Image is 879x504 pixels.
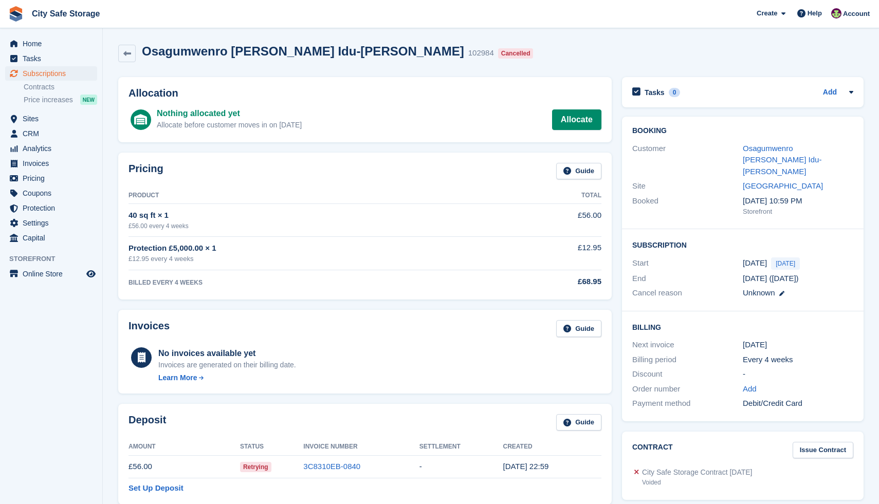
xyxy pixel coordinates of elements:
[556,414,601,431] a: Guide
[5,36,97,51] a: menu
[129,242,501,254] div: Protection £5,000.00 × 1
[743,383,757,395] a: Add
[843,9,870,19] span: Account
[498,48,534,59] div: Cancelled
[503,462,548,471] time: 2025-08-21 21:59:15 UTC
[158,372,296,383] a: Learn More
[642,478,753,487] div: Voided
[743,288,775,297] span: Unknown
[632,127,853,135] h2: Booking
[632,368,743,380] div: Discount
[240,439,303,455] th: Status
[129,188,501,204] th: Product
[80,95,97,105] div: NEW
[556,163,601,180] a: Guide
[158,347,296,360] div: No invoices available yet
[632,257,743,270] div: Start
[129,278,501,287] div: BILLED EVERY 4 WEEKS
[8,6,24,22] img: stora-icon-8386f47178a22dfd0bd8f6a31ec36ba5ce8667c1dd55bd0f319d3a0aa187defe.svg
[23,267,84,281] span: Online Store
[556,320,601,337] a: Guide
[129,439,240,455] th: Amount
[503,439,596,455] th: Created
[23,141,84,156] span: Analytics
[23,201,84,215] span: Protection
[501,188,601,204] th: Total
[632,195,743,217] div: Booked
[157,107,302,120] div: Nothing allocated yet
[142,44,464,58] h2: Osagumwenro [PERSON_NAME] Idu-[PERSON_NAME]
[303,462,360,471] a: 3C8310EB-0840
[23,216,84,230] span: Settings
[24,95,73,105] span: Price increases
[24,94,97,105] a: Price increases NEW
[129,163,163,180] h2: Pricing
[743,398,853,409] div: Debit/Credit Card
[129,455,240,478] td: £56.00
[5,141,97,156] a: menu
[771,257,800,270] span: [DATE]
[632,398,743,409] div: Payment method
[23,51,84,66] span: Tasks
[669,88,681,97] div: 0
[743,354,853,366] div: Every 4 weeks
[632,442,673,459] h2: Contract
[632,239,853,250] h2: Subscription
[23,111,84,126] span: Sites
[743,207,853,217] div: Storefront
[129,482,184,494] a: Set Up Deposit
[23,66,84,81] span: Subscriptions
[743,339,853,351] div: [DATE]
[743,144,821,176] a: Osagumwenro [PERSON_NAME] Idu-[PERSON_NAME]
[5,111,97,126] a: menu
[129,254,501,264] div: £12.95 every 4 weeks
[9,254,102,264] span: Storefront
[743,368,853,380] div: -
[23,171,84,185] span: Pricing
[129,87,601,99] h2: Allocation
[642,467,753,478] div: City Safe Storage Contract [DATE]
[793,442,853,459] a: Issue Contract
[419,455,503,478] td: -
[24,82,97,92] a: Contracts
[129,210,501,221] div: 40 sq ft × 1
[419,439,503,455] th: Settlement
[468,47,494,59] div: 102984
[632,287,743,299] div: Cancel reason
[129,414,166,431] h2: Deposit
[632,180,743,192] div: Site
[5,156,97,171] a: menu
[5,216,97,230] a: menu
[743,274,799,283] span: [DATE] ([DATE])
[28,5,104,22] a: City Safe Storage
[552,109,601,130] a: Allocate
[5,231,97,245] a: menu
[757,8,777,18] span: Create
[831,8,841,18] img: Richie Miller
[5,171,97,185] a: menu
[23,36,84,51] span: Home
[5,186,97,200] a: menu
[5,66,97,81] a: menu
[23,186,84,200] span: Coupons
[23,126,84,141] span: CRM
[23,156,84,171] span: Invoices
[5,51,97,66] a: menu
[632,383,743,395] div: Order number
[823,87,837,99] a: Add
[501,204,601,236] td: £56.00
[743,257,767,269] time: 2025-08-22 00:00:00 UTC
[85,268,97,280] a: Preview store
[743,181,823,190] a: [GEOGRAPHIC_DATA]
[632,339,743,351] div: Next invoice
[5,267,97,281] a: menu
[632,354,743,366] div: Billing period
[129,320,170,337] h2: Invoices
[501,276,601,288] div: £68.95
[632,143,743,178] div: Customer
[5,126,97,141] a: menu
[158,360,296,370] div: Invoices are generated on their billing date.
[158,372,197,383] div: Learn More
[23,231,84,245] span: Capital
[501,236,601,270] td: £12.95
